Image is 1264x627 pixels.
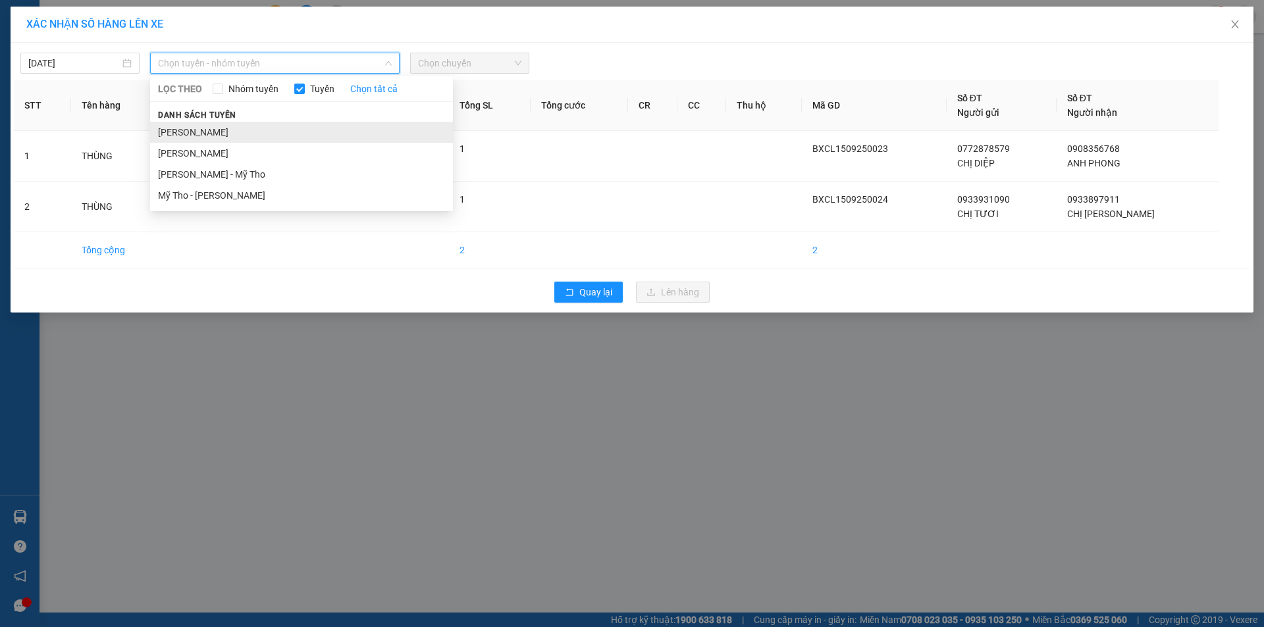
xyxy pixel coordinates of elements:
[150,164,453,185] li: [PERSON_NAME] - Mỹ Tho
[71,131,167,182] td: THÙNG
[1067,194,1120,205] span: 0933897911
[150,109,244,121] span: Danh sách tuyến
[126,11,259,41] div: [GEOGRAPHIC_DATA]
[418,53,521,73] span: Chọn chuyến
[158,53,392,73] span: Chọn tuyến - nhóm tuyến
[1217,7,1253,43] button: Close
[565,288,574,298] span: rollback
[11,43,117,74] div: CHỊ [PERSON_NAME]
[957,158,995,168] span: CHỊ DIỆP
[812,194,888,205] span: BXCL1509250024
[957,107,999,118] span: Người gửi
[460,143,465,154] span: 1
[305,82,340,96] span: Tuyến
[150,185,453,206] li: Mỹ Tho - [PERSON_NAME]
[726,80,802,131] th: Thu hộ
[1067,209,1155,219] span: CHỊ [PERSON_NAME]
[384,59,392,67] span: down
[11,93,92,162] span: VƯỜN CAM MỸ HỘI
[802,232,946,268] td: 2
[677,80,727,131] th: CC
[1067,143,1120,154] span: 0908356768
[350,82,398,96] a: Chọn tất cả
[150,122,453,143] li: [PERSON_NAME]
[449,80,531,131] th: Tổng SL
[554,282,623,303] button: rollbackQuay lại
[14,80,71,131] th: STT
[1067,107,1117,118] span: Người nhận
[531,80,628,131] th: Tổng cước
[957,194,1010,205] span: 0933931090
[957,93,982,103] span: Số ĐT
[579,285,612,299] span: Quay lại
[449,232,531,268] td: 2
[1230,19,1240,30] span: close
[11,13,32,26] span: Gửi:
[126,41,259,57] div: CHỊ [PERSON_NAME]
[957,143,1010,154] span: 0772878579
[636,282,710,303] button: uploadLên hàng
[26,18,163,30] span: XÁC NHẬN SỐ HÀNG LÊN XE
[126,57,259,75] div: 0933897911
[1067,158,1120,168] span: ANH PHONG
[957,209,999,219] span: CHỊ TƯƠI
[150,143,453,164] li: [PERSON_NAME]
[11,11,117,43] div: BX [PERSON_NAME]
[1067,93,1092,103] span: Số ĐT
[28,56,120,70] input: 15/09/2025
[126,11,157,25] span: Nhận:
[460,194,465,205] span: 1
[223,82,284,96] span: Nhóm tuyến
[71,80,167,131] th: Tên hàng
[14,182,71,232] td: 2
[158,82,202,96] span: LỌC THEO
[11,74,117,93] div: 0933897911
[628,80,677,131] th: CR
[71,182,167,232] td: THÙNG
[812,143,888,154] span: BXCL1509250023
[71,232,167,268] td: Tổng cộng
[802,80,946,131] th: Mã GD
[14,131,71,182] td: 1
